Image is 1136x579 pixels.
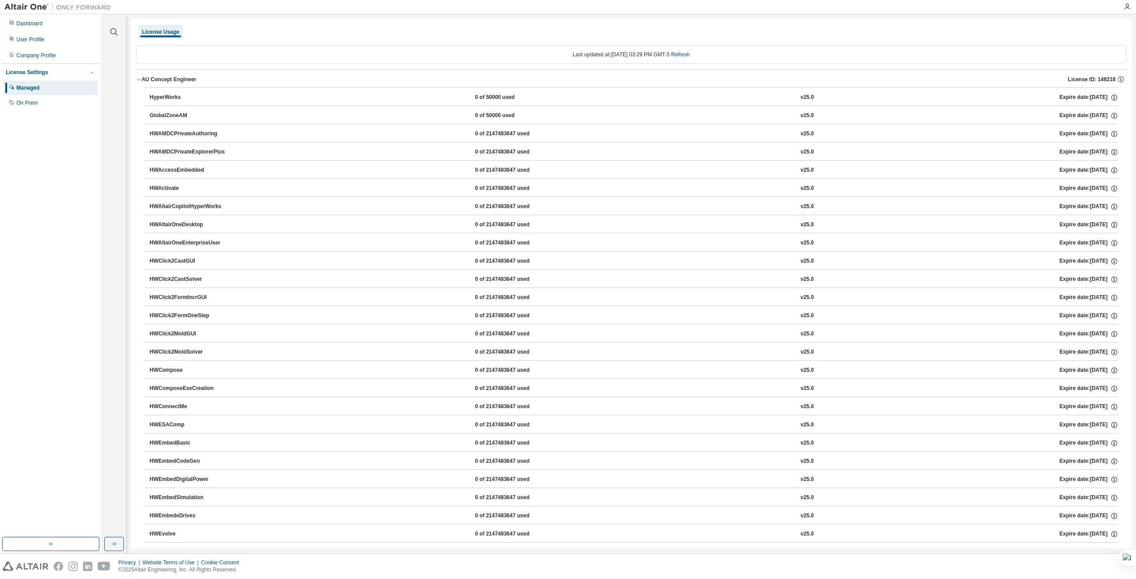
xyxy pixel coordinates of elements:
[801,112,814,120] div: v25.0
[475,166,555,174] div: 0 of 2147483647 used
[150,476,229,484] div: HWEmbedDigitalPower
[150,324,1118,344] button: HWClick2MoldGUI0 of 2147483647 usedv25.0Expire date:[DATE]
[475,312,555,320] div: 0 of 2147483647 used
[801,221,814,229] div: v25.0
[475,239,555,247] div: 0 of 2147483647 used
[1059,385,1118,393] div: Expire date: [DATE]
[475,148,555,156] div: 0 of 2147483647 used
[801,366,814,374] div: v25.0
[150,88,1118,107] button: HyperWorks0 of 50000 usedv25.0Expire date:[DATE]
[150,94,229,102] div: HyperWorks
[1059,94,1118,102] div: Expire date: [DATE]
[475,457,555,465] div: 0 of 2147483647 used
[1059,276,1118,284] div: Expire date: [DATE]
[118,566,245,574] p: © 2025 Altair Engineering, Inc. All Rights Reserved.
[150,366,229,374] div: HWCompose
[150,379,1118,398] button: HWComposeExeCreation0 of 2147483647 usedv25.0Expire date:[DATE]
[475,112,555,120] div: 0 of 50000 used
[150,312,229,320] div: HWClick2FormOneStep
[16,20,43,27] div: Dashboard
[475,348,555,356] div: 0 of 2147483647 used
[1059,185,1118,193] div: Expire date: [DATE]
[150,148,229,156] div: HWAMDCPrivateExplorerPlus
[3,562,48,571] img: altair_logo.svg
[6,69,48,76] div: License Settings
[475,512,555,520] div: 0 of 2147483647 used
[801,476,814,484] div: v25.0
[671,51,690,58] a: Refresh
[1059,403,1118,411] div: Expire date: [DATE]
[475,130,555,138] div: 0 of 2147483647 used
[1059,257,1118,265] div: Expire date: [DATE]
[475,439,555,447] div: 0 of 2147483647 used
[475,257,555,265] div: 0 of 2147483647 used
[150,415,1118,435] button: HWESAComp0 of 2147483647 usedv25.0Expire date:[DATE]
[475,203,555,211] div: 0 of 2147483647 used
[150,276,229,284] div: HWClick2CastSolver
[150,130,229,138] div: HWAMDCPrivateAuthoring
[1059,130,1118,138] div: Expire date: [DATE]
[801,148,814,156] div: v25.0
[150,142,1118,162] button: HWAMDCPrivateExplorerPlus0 of 2147483647 usedv25.0Expire date:[DATE]
[475,276,555,284] div: 0 of 2147483647 used
[150,548,229,556] div: HWFlux2D
[475,530,555,538] div: 0 of 2147483647 used
[150,197,1118,217] button: HWAltairCopilotHyperWorks0 of 2147483647 usedv25.0Expire date:[DATE]
[475,548,555,556] div: 0 of 2147483647 used
[801,185,814,193] div: v25.0
[150,488,1118,508] button: HWEmbedSimulation0 of 2147483647 usedv25.0Expire date:[DATE]
[475,385,555,393] div: 0 of 2147483647 used
[150,439,229,447] div: HWEmbedBasic
[1059,312,1118,320] div: Expire date: [DATE]
[16,52,56,59] div: Company Profile
[801,530,814,538] div: v25.0
[801,439,814,447] div: v25.0
[801,294,814,302] div: v25.0
[150,397,1118,417] button: HWConnectMe0 of 2147483647 usedv25.0Expire date:[DATE]
[801,548,814,556] div: v25.0
[801,166,814,174] div: v25.0
[150,161,1118,180] button: HWAccessEmbedded0 of 2147483647 usedv25.0Expire date:[DATE]
[150,330,229,338] div: HWClick2MoldGUI
[150,221,229,229] div: HWAltairOneDesktop
[150,252,1118,271] button: HWClick2CastGUI0 of 2147483647 usedv25.0Expire date:[DATE]
[801,203,814,211] div: v25.0
[150,530,229,538] div: HWEvolve
[801,330,814,338] div: v25.0
[150,185,229,193] div: HWActivate
[1059,294,1118,302] div: Expire date: [DATE]
[801,239,814,247] div: v25.0
[150,179,1118,198] button: HWActivate0 of 2147483647 usedv25.0Expire date:[DATE]
[1059,548,1118,556] div: Expire date: [DATE]
[150,452,1118,471] button: HWEmbedCodeGen0 of 2147483647 usedv25.0Expire date:[DATE]
[801,512,814,520] div: v25.0
[475,294,555,302] div: 0 of 2147483647 used
[1059,530,1118,538] div: Expire date: [DATE]
[801,312,814,320] div: v25.0
[801,385,814,393] div: v25.0
[1059,421,1118,429] div: Expire date: [DATE]
[150,421,229,429] div: HWESAComp
[801,130,814,138] div: v25.0
[150,543,1118,562] button: HWFlux2D0 of 2147483647 usedv25.0Expire date:[DATE]
[1059,366,1118,374] div: Expire date: [DATE]
[150,494,229,502] div: HWEmbedSimulation
[4,3,115,12] img: Altair One
[150,112,229,120] div: GlobalZoneAM
[142,559,201,566] div: Website Terms of Use
[1059,239,1118,247] div: Expire date: [DATE]
[150,288,1118,307] button: HWClick2FormIncrGUI0 of 2147483647 usedv25.0Expire date:[DATE]
[801,494,814,502] div: v25.0
[801,403,814,411] div: v25.0
[801,457,814,465] div: v25.0
[150,215,1118,235] button: HWAltairOneDesktop0 of 2147483647 usedv25.0Expire date:[DATE]
[150,343,1118,362] button: HWClick2MoldSolver0 of 2147483647 usedv25.0Expire date:[DATE]
[142,28,179,35] div: License Usage
[801,257,814,265] div: v25.0
[16,36,44,43] div: User Profile
[142,76,196,83] div: AU Concept Engineer
[475,221,555,229] div: 0 of 2147483647 used
[136,70,1126,89] button: AU Concept EngineerLicense ID: 148218
[118,559,142,566] div: Privacy
[1059,512,1118,520] div: Expire date: [DATE]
